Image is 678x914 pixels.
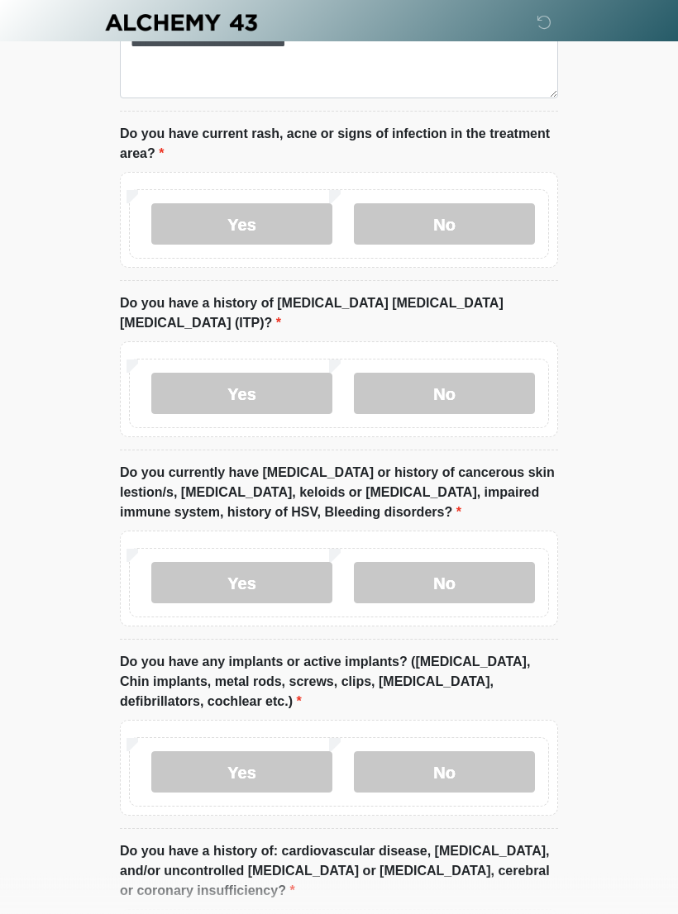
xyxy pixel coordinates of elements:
label: Yes [151,374,332,415]
label: Do you currently have [MEDICAL_DATA] or history of cancerous skin lestion/s, [MEDICAL_DATA], kelo... [120,464,558,523]
label: No [354,563,535,604]
label: Do you have any implants or active implants? ([MEDICAL_DATA], Chin implants, metal rods, screws, ... [120,653,558,712]
label: Yes [151,752,332,793]
img: Alchemy 43 Logo [103,12,259,33]
label: Yes [151,563,332,604]
label: No [354,204,535,245]
label: Do you have a history of: cardiovascular disease, [MEDICAL_DATA], and/or uncontrolled [MEDICAL_DA... [120,842,558,902]
label: Do you have current rash, acne or signs of infection in the treatment area? [120,125,558,164]
label: Do you have a history of [MEDICAL_DATA] [MEDICAL_DATA] [MEDICAL_DATA] (ITP)? [120,294,558,334]
label: No [354,752,535,793]
label: Yes [151,204,332,245]
label: No [354,374,535,415]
